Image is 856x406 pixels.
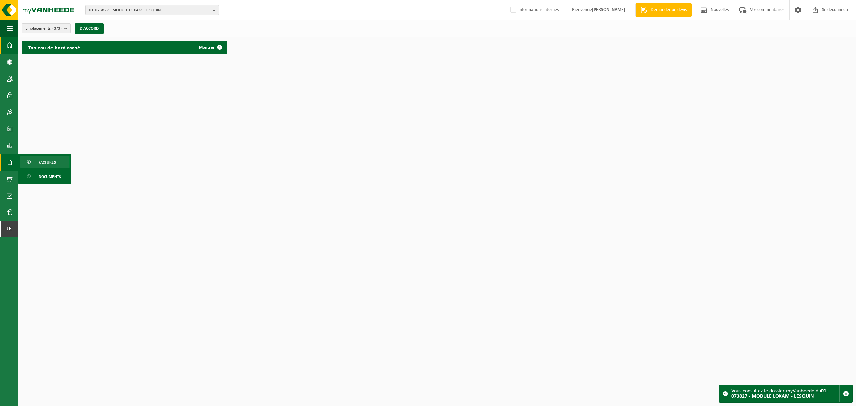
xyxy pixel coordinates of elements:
font: Se déconnecter [822,7,851,12]
a: Documents [20,170,70,183]
font: 01-073827 - MODULE LOXAM - LESQUIN [731,388,828,399]
font: Tableau de bord caché [28,45,80,51]
font: D'ACCORD [80,26,99,31]
font: Vous consultez le dossier myVanheede du [731,388,821,394]
button: D'ACCORD [75,23,104,34]
a: Factures [20,156,70,168]
font: Nouvelles [711,7,729,12]
a: Demander un devis [635,3,692,17]
font: Documents [39,175,61,179]
font: Bienvenue [572,7,592,12]
font: Informations internes [518,7,559,12]
a: Montrer [194,41,226,54]
font: 01-073827 - MODULE LOXAM - LESQUIN [89,8,161,12]
font: Montrer [199,45,215,50]
font: (3/3) [52,26,62,31]
font: je [7,226,12,232]
font: Factures [39,161,56,165]
font: Demander un devis [651,7,687,12]
button: Emplacements(3/3) [22,23,71,33]
font: Emplacements [25,26,51,31]
font: Vos commentaires [750,7,784,12]
button: 01-073827 - MODULE LOXAM - LESQUIN [85,5,219,15]
font: [PERSON_NAME] [592,7,625,12]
